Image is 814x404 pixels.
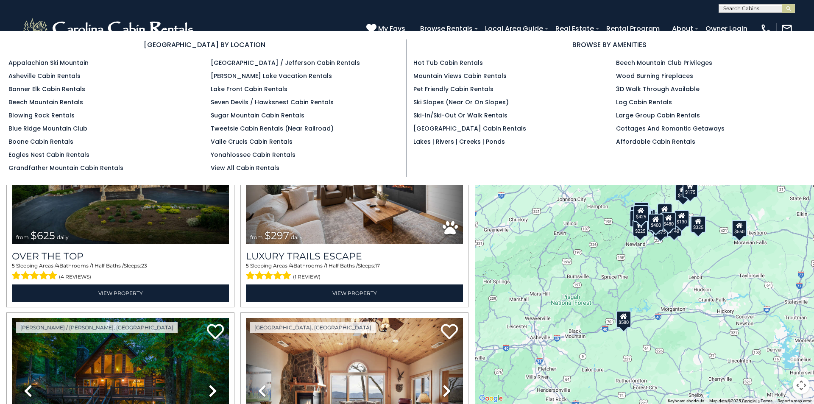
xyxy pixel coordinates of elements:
[634,202,649,219] div: $125
[250,322,376,333] a: [GEOGRAPHIC_DATA], [GEOGRAPHIC_DATA]
[211,150,295,159] a: Yonahlossee Cabin Rentals
[59,271,91,282] span: (4 reviews)
[616,85,700,93] a: 3D Walk Through Available
[668,21,697,36] a: About
[674,210,689,227] div: $130
[8,85,85,93] a: Banner Elk Cabin Rentals
[648,213,663,230] div: $400
[781,23,793,35] img: mail-regular-white.png
[211,137,293,146] a: Valle Crucis Cabin Rentals
[413,98,509,106] a: Ski Slopes (Near or On Slopes)
[92,262,124,269] span: 1 Half Baths /
[477,393,505,404] a: Open this area in Google Maps (opens a new window)
[211,111,304,120] a: Sugar Mountain Cabin Rentals
[8,59,89,67] a: Appalachian Ski Mountain
[12,284,229,302] a: View Property
[709,398,755,403] span: Map data ©2025 Google
[701,21,752,36] a: Owner Login
[291,234,303,240] span: daily
[666,219,682,236] div: $140
[477,393,505,404] img: Google
[441,323,458,341] a: Add to favorites
[8,124,87,133] a: Blue Ridge Mountain Club
[616,137,695,146] a: Affordable Cabin Rentals
[616,59,712,67] a: Beech Mountain Club Privileges
[760,23,772,35] img: phone-regular-white.png
[761,398,772,403] a: Terms
[21,16,197,42] img: White-1-2.png
[16,322,178,333] a: [PERSON_NAME] / [PERSON_NAME], [GEOGRAPHIC_DATA]
[246,251,463,262] a: Luxury Trails Escape
[413,124,526,133] a: [GEOGRAPHIC_DATA] Cabin Rentals
[683,180,698,197] div: $175
[675,184,691,201] div: $175
[8,39,400,50] h3: [GEOGRAPHIC_DATA] BY LOCATION
[616,310,631,327] div: $580
[413,111,507,120] a: Ski-in/Ski-Out or Walk Rentals
[293,271,321,282] span: (1 review)
[630,210,645,227] div: $230
[616,72,693,80] a: Wood Burning Fireplaces
[691,216,706,233] div: $325
[413,39,806,50] h3: BROWSE BY AMENITIES
[246,284,463,302] a: View Property
[8,164,123,172] a: Grandfather Mountain Cabin Rentals
[16,234,29,240] span: from
[211,85,287,93] a: Lake Front Cabin Rentals
[602,21,664,36] a: Rental Program
[413,137,505,146] a: Lakes | Rivers | Creeks | Ponds
[8,98,83,106] a: Beech Mountain Rentals
[732,220,747,237] div: $550
[8,111,75,120] a: Blowing Rock Rentals
[211,72,332,80] a: [PERSON_NAME] Lake Vacation Rentals
[12,262,229,282] div: Sleeping Areas / Bathrooms / Sleeps:
[653,220,668,237] div: $375
[31,229,55,242] span: $625
[326,262,358,269] span: 1 Half Baths /
[378,23,405,34] span: My Favs
[375,262,380,269] span: 17
[211,124,334,133] a: Tweetsie Cabin Rentals (Near Railroad)
[778,398,811,403] a: Report a map error
[413,59,483,67] a: Hot Tub Cabin Rentals
[265,229,289,242] span: $297
[211,164,279,172] a: View All Cabin Rentals
[211,59,360,67] a: [GEOGRAPHIC_DATA] / Jefferson Cabin Rentals
[56,262,59,269] span: 4
[8,150,89,159] a: Eagles Nest Cabin Rentals
[12,262,15,269] span: 5
[141,262,147,269] span: 23
[661,212,676,229] div: $480
[12,251,229,262] a: Over The Top
[8,72,81,80] a: Asheville Cabin Rentals
[246,262,463,282] div: Sleeping Areas / Bathrooms / Sleeps:
[366,23,407,34] a: My Favs
[57,234,69,240] span: daily
[413,85,493,93] a: Pet Friendly Cabin Rentals
[416,21,477,36] a: Browse Rentals
[250,234,263,240] span: from
[8,137,73,146] a: Boone Cabin Rentals
[413,72,507,80] a: Mountain Views Cabin Rentals
[616,124,725,133] a: Cottages and Romantic Getaways
[551,21,598,36] a: Real Estate
[481,21,547,36] a: Local Area Guide
[793,377,810,394] button: Map camera controls
[616,111,700,120] a: Large Group Cabin Rentals
[657,203,672,220] div: $349
[207,323,224,341] a: Add to favorites
[668,398,704,404] button: Keyboard shortcuts
[246,262,249,269] span: 5
[633,220,648,237] div: $225
[211,98,334,106] a: Seven Devils / Hawksnest Cabin Rentals
[633,205,649,222] div: $425
[616,98,672,106] a: Log Cabin Rentals
[290,262,293,269] span: 4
